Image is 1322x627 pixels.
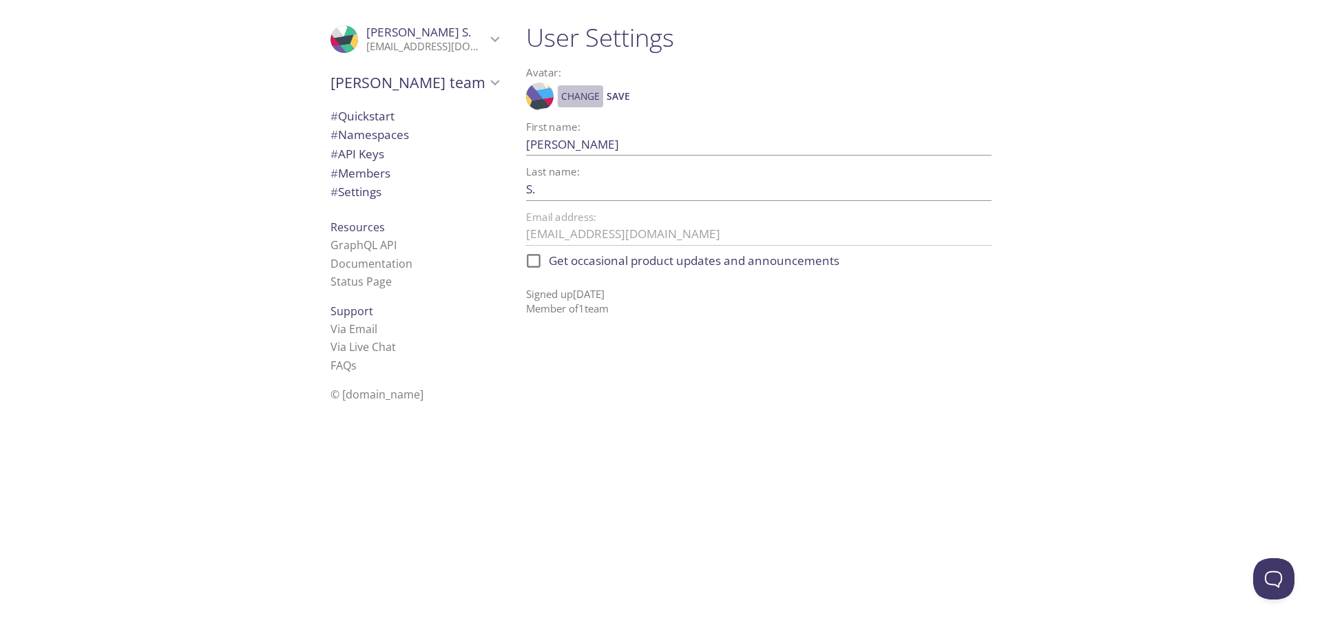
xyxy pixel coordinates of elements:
span: # [330,165,338,181]
span: Get occasional product updates and announcements [549,252,839,270]
div: API Keys [319,145,510,164]
div: Team Settings [319,182,510,202]
h1: User Settings [526,22,992,53]
label: Last name: [526,167,580,177]
span: # [330,146,338,162]
span: Quickstart [330,108,395,124]
span: Members [330,165,390,181]
span: Namespaces [330,127,409,142]
span: # [330,127,338,142]
button: Save [603,85,633,107]
a: GraphQL API [330,237,397,253]
p: Signed up [DATE] Member of 1 team [526,276,992,317]
span: Settings [330,184,381,200]
a: Via Live Chat [330,339,396,354]
span: Change [561,88,600,105]
a: FAQ [330,358,357,373]
a: Documentation [330,256,412,271]
span: API Keys [330,146,384,162]
div: Bryan's team [319,65,510,100]
span: © [DOMAIN_NAME] [330,387,423,402]
div: Namespaces [319,125,510,145]
span: # [330,108,338,124]
label: Avatar: [526,67,936,78]
span: # [330,184,338,200]
label: Email address: [526,212,596,222]
span: Resources [330,220,385,235]
div: Bryan S. [319,17,510,62]
div: Quickstart [319,107,510,126]
label: First name: [526,122,580,132]
iframe: Help Scout Beacon - Open [1253,558,1294,599]
a: Status Page [330,274,392,289]
span: Save [607,88,630,105]
span: Support [330,304,373,319]
div: Members [319,164,510,183]
span: [PERSON_NAME] S. [366,24,472,40]
span: [PERSON_NAME] team [330,73,486,92]
span: s [351,358,357,373]
button: Change [558,85,603,107]
p: [EMAIL_ADDRESS][DOMAIN_NAME] [366,40,486,54]
a: Via Email [330,321,377,337]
